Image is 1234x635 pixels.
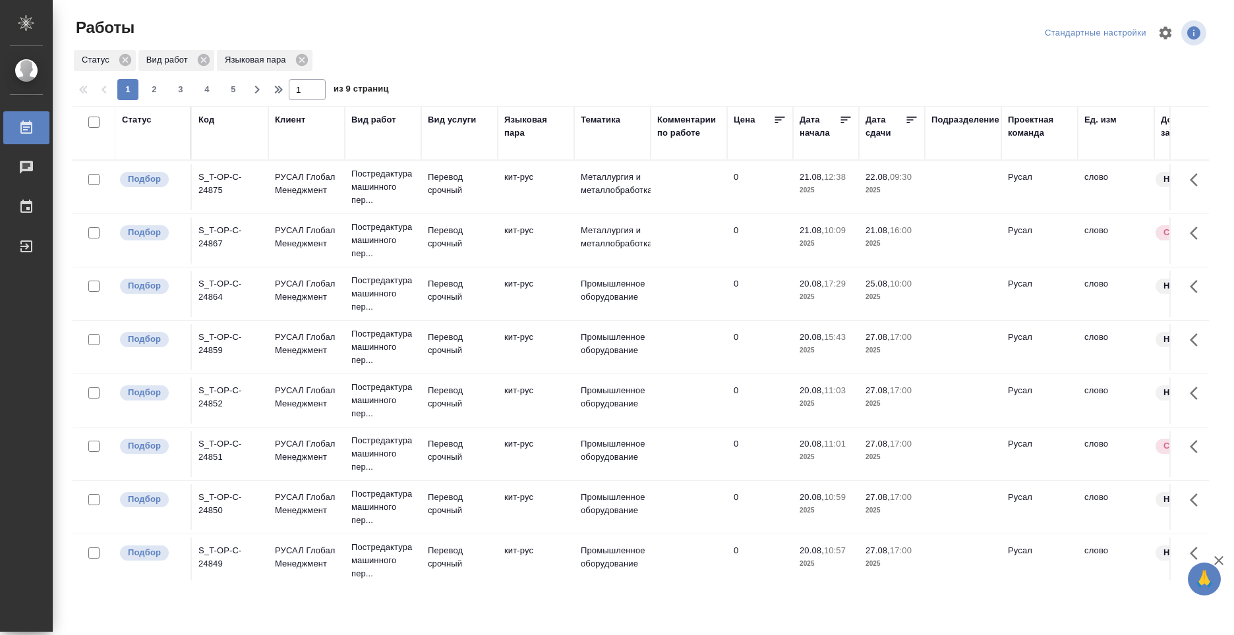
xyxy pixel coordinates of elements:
p: Постредактура машинного пер... [351,274,415,314]
p: РУСАЛ Глобал Менеджмент [275,544,338,570]
button: Здесь прячутся важные кнопки [1182,271,1214,302]
p: Подбор [128,439,161,453]
p: Срочный [1163,226,1203,239]
p: 16:00 [890,225,912,235]
span: Работы [73,17,134,38]
td: слово [1078,324,1154,370]
td: 0 [727,377,793,424]
td: кит-рус [498,377,574,424]
p: РУСАЛ Глобал Менеджмент [275,437,338,464]
td: 0 [727,431,793,477]
td: Русал [1001,431,1078,477]
div: Можно подбирать исполнителей [119,384,184,402]
p: Перевод срочный [428,384,491,410]
td: 0 [727,271,793,317]
button: 4 [196,79,218,100]
td: 0 [727,217,793,263]
div: S_T-OP-C-24875 [198,171,262,197]
p: 20.08, [800,439,824,449]
p: 2025 [800,290,852,304]
td: Русал [1001,217,1078,263]
div: Языковая пара [217,50,312,71]
p: РУСАЛ Глобал Менеджмент [275,224,338,250]
button: Здесь прячутся важные кнопки [1182,377,1214,409]
td: слово [1078,271,1154,317]
div: Можно подбирать исполнителей [119,491,184,509]
p: РУСАЛ Глобал Менеджмент [275,491,338,517]
div: Подразделение [931,113,999,126]
div: Доп. статус заказа [1161,113,1230,140]
td: Русал [1001,271,1078,317]
p: Постредактура машинного пер... [351,541,415,580]
button: 5 [223,79,244,100]
div: Можно подбирать исполнителей [119,331,184,348]
p: 27.08, [866,439,890,449]
p: 12:38 [824,172,846,182]
div: Код [198,113,214,126]
p: Нормальный [1163,333,1220,346]
p: 17:00 [890,545,912,555]
p: 11:01 [824,439,846,449]
div: Статус [74,50,136,71]
div: Можно подбирать исполнителей [119,171,184,188]
p: РУСАЛ Глобал Менеджмент [275,277,338,304]
p: Промышленное оборудование [581,491,644,517]
div: Дата сдачи [866,113,905,140]
div: S_T-OP-C-24849 [198,544,262,570]
p: 17:00 [890,492,912,502]
p: Вид работ [146,53,192,67]
div: S_T-OP-C-24867 [198,224,262,250]
p: 17:00 [890,439,912,449]
td: Русал [1001,324,1078,370]
p: 2025 [866,557,918,570]
div: Вид работ [138,50,214,71]
p: Подбор [128,226,161,239]
p: Подбор [128,279,161,292]
p: 2025 [800,237,852,250]
p: 27.08, [866,385,890,395]
td: кит-рус [498,271,574,317]
div: S_T-OP-C-24850 [198,491,262,517]
p: Перевод срочный [428,277,491,304]
p: Подбор [128,493,161,506]
p: Промышленное оборудование [581,384,644,410]
button: Здесь прячутся важные кнопки [1182,324,1214,356]
p: 2025 [800,451,852,464]
p: 2025 [866,397,918,410]
p: Постредактура машинного пер... [351,487,415,527]
td: 0 [727,324,793,370]
div: Можно подбирать исполнителей [119,544,184,562]
p: 27.08, [866,545,890,555]
td: кит-рус [498,538,574,584]
p: 2025 [800,557,852,570]
p: Металлургия и металлобработка [581,224,644,250]
p: Постредактура машинного пер... [351,221,415,260]
p: 11:03 [824,385,846,395]
p: Перевод срочный [428,331,491,357]
p: Нормальный [1163,173,1220,186]
div: Статус [122,113,152,126]
div: Проектная команда [1008,113,1071,140]
div: S_T-OP-C-24851 [198,437,262,464]
p: Постредактура машинного пер... [351,167,415,207]
td: кит-рус [498,164,574,210]
div: S_T-OP-C-24864 [198,277,262,304]
p: Языковая пара [225,53,291,67]
div: Тематика [581,113,620,126]
p: 10:59 [824,492,846,502]
button: 2 [144,79,165,100]
td: слово [1078,217,1154,263]
p: 20.08, [800,279,824,289]
p: Постредактура машинного пер... [351,434,415,474]
p: 21.08, [866,225,890,235]
p: Нормальный [1163,546,1220,559]
td: кит-рус [498,431,574,477]
td: слово [1078,484,1154,530]
td: кит-рус [498,324,574,370]
p: 17:29 [824,279,846,289]
td: Русал [1001,538,1078,584]
span: 4 [196,83,218,96]
td: 0 [727,484,793,530]
p: Нормальный [1163,279,1220,292]
div: S_T-OP-C-24852 [198,384,262,410]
